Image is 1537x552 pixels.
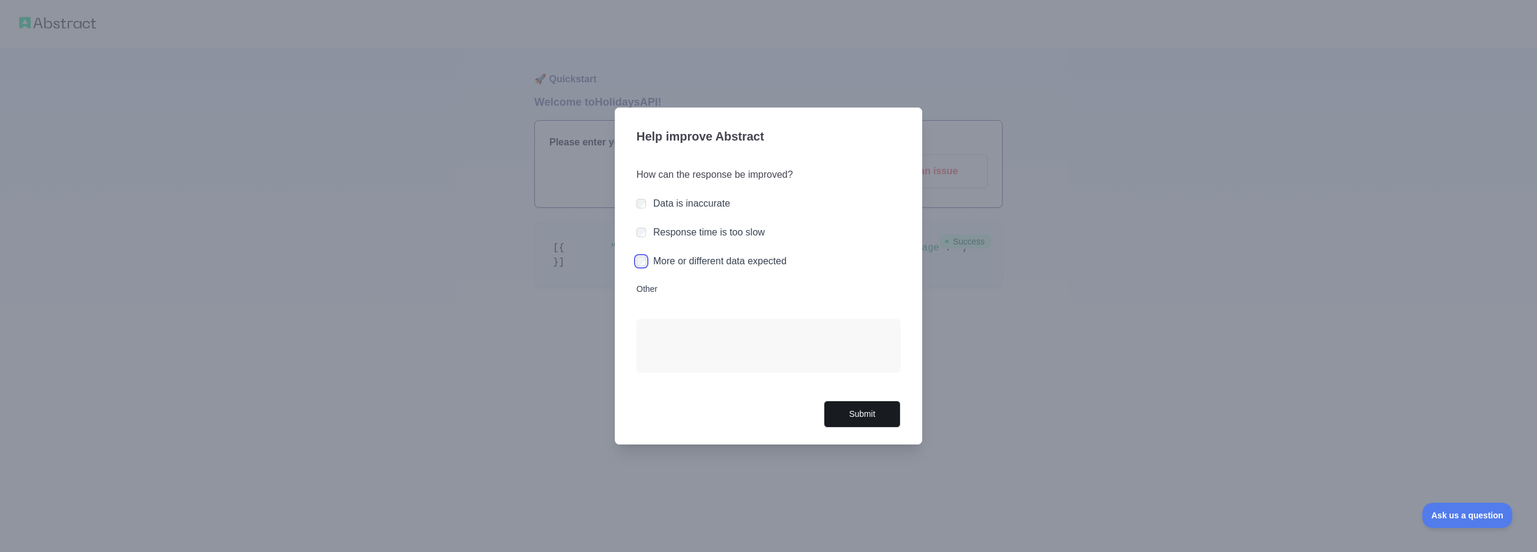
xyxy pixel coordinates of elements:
[636,283,901,295] label: Other
[653,198,730,208] label: Data is inaccurate
[653,256,787,266] label: More or different data expected
[1422,503,1513,528] iframe: Toggle Customer Support
[636,168,901,182] h3: How can the response be improved?
[653,227,765,237] label: Response time is too slow
[824,401,901,428] button: Submit
[636,122,901,153] h3: Help improve Abstract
